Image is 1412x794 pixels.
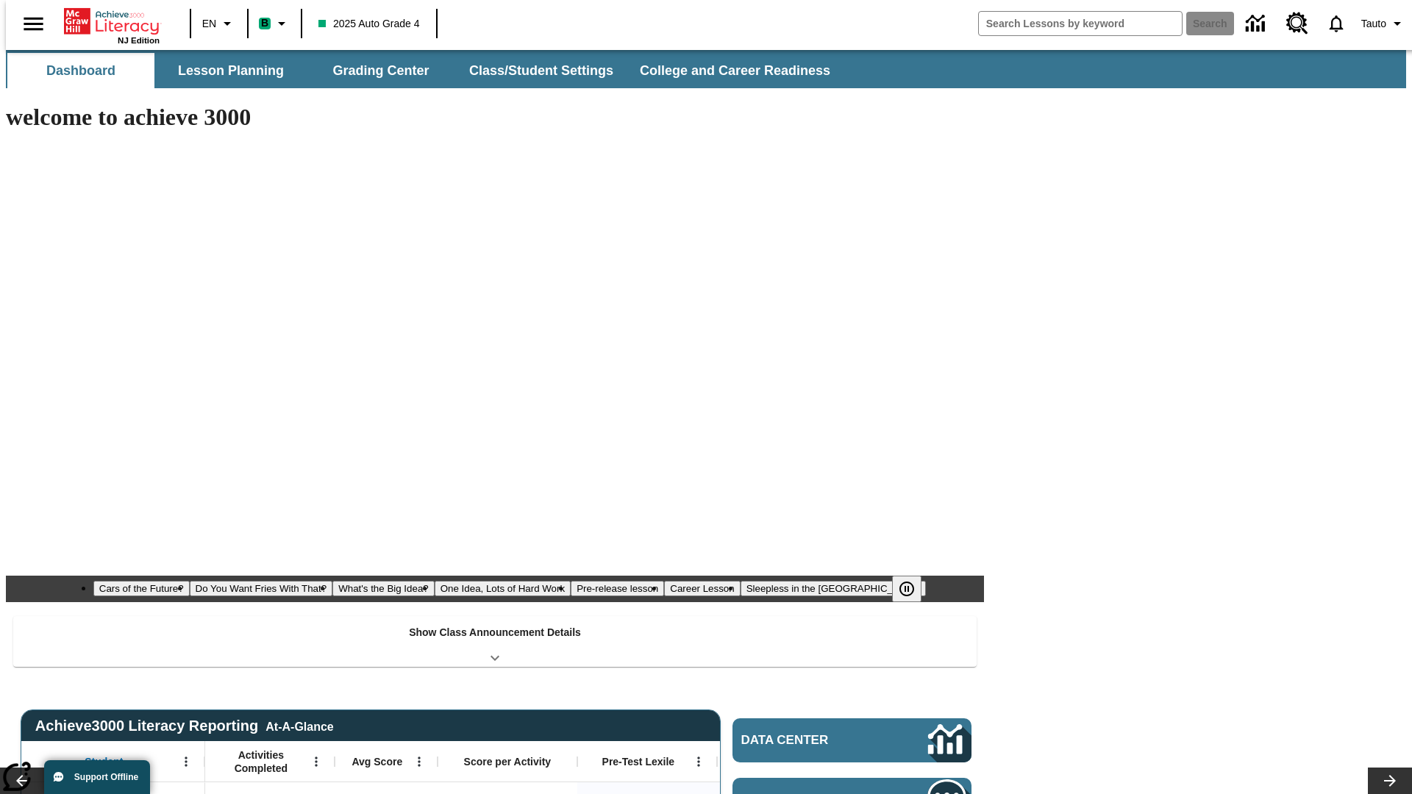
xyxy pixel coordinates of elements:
button: Dashboard [7,53,154,88]
button: Lesson carousel, Next [1368,768,1412,794]
span: Avg Score [352,755,402,768]
button: Open Menu [408,751,430,773]
button: Language: EN, Select a language [196,10,243,37]
button: Slide 7 Sleepless in the Animal Kingdom [741,581,927,596]
button: Support Offline [44,760,150,794]
span: Achieve3000 Literacy Reporting [35,718,334,734]
button: Open side menu [12,2,55,46]
button: Profile/Settings [1355,10,1412,37]
button: Open Menu [175,751,197,773]
button: Class/Student Settings [457,53,625,88]
button: Lesson Planning [157,53,304,88]
span: NJ Edition [118,36,160,45]
a: Home [64,7,160,36]
span: Pre-Test Lexile [602,755,675,768]
div: Show Class Announcement Details [13,616,977,667]
p: Show Class Announcement Details [409,625,581,640]
button: Open Menu [305,751,327,773]
button: Slide 4 One Idea, Lots of Hard Work [435,581,571,596]
span: Student [85,755,123,768]
span: Support Offline [74,772,138,782]
button: College and Career Readiness [628,53,842,88]
button: Grading Center [307,53,454,88]
a: Data Center [732,718,971,762]
input: search field [979,12,1182,35]
button: Slide 5 Pre-release lesson [571,581,664,596]
div: Pause [892,576,936,602]
div: Home [64,5,160,45]
span: Tauto [1361,16,1386,32]
button: Slide 6 Career Lesson [664,581,740,596]
span: 2025 Auto Grade 4 [318,16,420,32]
span: Data Center [741,733,879,748]
button: Slide 1 Cars of the Future? [93,581,190,596]
button: Open Menu [688,751,710,773]
span: B [261,14,268,32]
button: Boost Class color is mint green. Change class color [253,10,296,37]
span: Score per Activity [464,755,552,768]
a: Resource Center, Will open in new tab [1277,4,1317,43]
a: Data Center [1237,4,1277,44]
div: SubNavbar [6,53,844,88]
h1: welcome to achieve 3000 [6,104,984,131]
button: Slide 3 What's the Big Idea? [332,581,435,596]
button: Slide 2 Do You Want Fries With That? [190,581,333,596]
div: At-A-Glance [265,718,333,734]
div: SubNavbar [6,50,1406,88]
a: Notifications [1317,4,1355,43]
button: Pause [892,576,921,602]
span: Activities Completed [213,748,310,775]
span: EN [202,16,216,32]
